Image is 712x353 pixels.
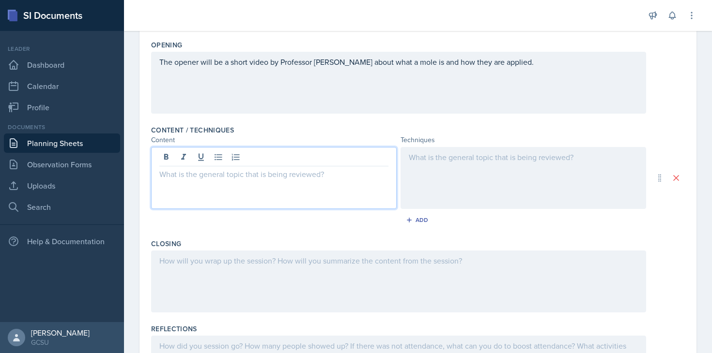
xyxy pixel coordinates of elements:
[151,324,197,334] label: Reflections
[4,232,120,251] div: Help & Documentation
[4,197,120,217] a: Search
[159,56,638,68] p: The opener will be a short video by Professor [PERSON_NAME] about what a mole is and how they are...
[4,98,120,117] a: Profile
[4,76,120,96] a: Calendar
[408,216,429,224] div: Add
[4,44,120,53] div: Leader
[31,338,90,347] div: GCSU
[4,176,120,195] a: Uploads
[151,40,182,50] label: Opening
[4,133,120,153] a: Planning Sheets
[402,213,434,227] button: Add
[4,123,120,132] div: Documents
[151,125,234,135] label: Content / Techniques
[4,55,120,74] a: Dashboard
[151,135,397,145] div: Content
[4,155,120,174] a: Observation Forms
[151,239,181,249] label: Closing
[31,328,90,338] div: [PERSON_NAME]
[401,135,646,145] div: Techniques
